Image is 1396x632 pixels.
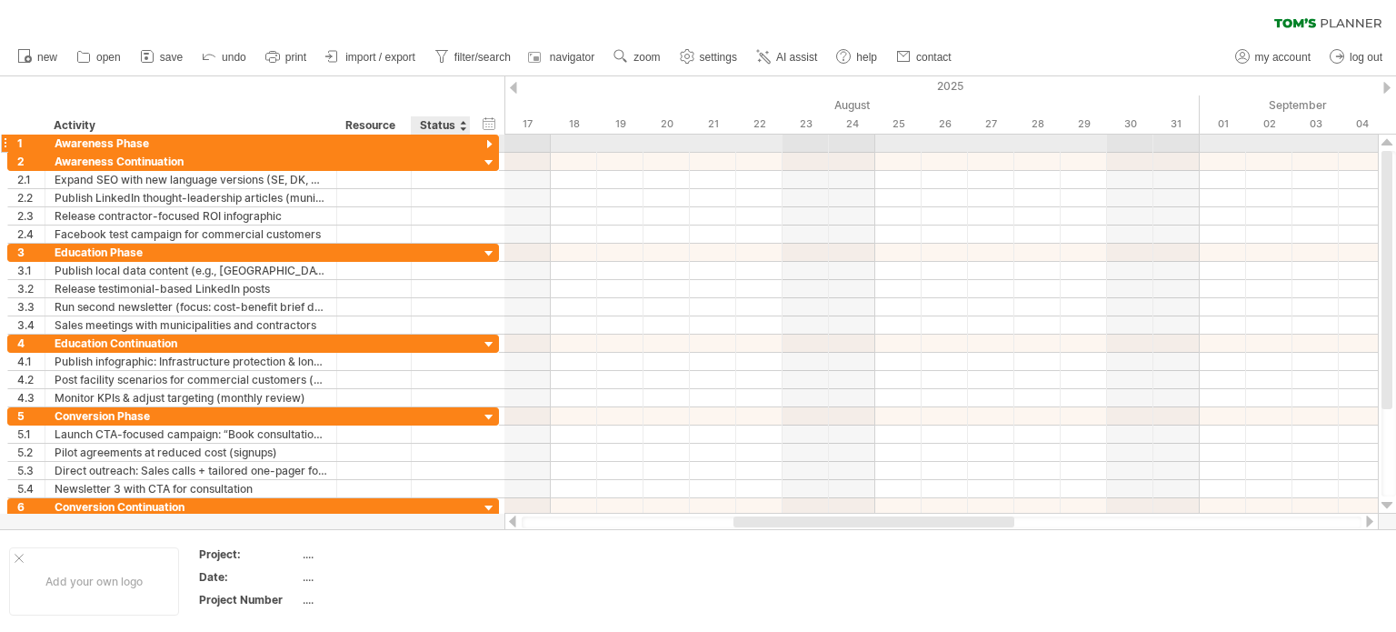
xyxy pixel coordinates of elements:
div: Awareness Phase [55,135,327,152]
a: save [135,45,188,69]
div: Expand SEO with new language versions (SE, DK, NO, FI, DE) [55,171,327,188]
div: Thursday, 21 August 2025 [690,115,736,134]
a: my account [1231,45,1316,69]
div: 5.2 [17,444,45,461]
div: Conversion Phase [55,407,327,425]
div: Wednesday, 3 September 2025 [1292,115,1339,134]
div: Saturday, 23 August 2025 [783,115,829,134]
span: save [160,51,183,64]
div: Date: [199,569,299,585]
div: Tuesday, 2 September 2025 [1246,115,1292,134]
div: Sales meetings with municipalities and contractors [55,316,327,334]
div: Run second newsletter (focus: cost-benefit brief download CTA) [55,298,327,316]
span: settings [700,51,737,64]
div: Tuesday, 26 August 2025 [922,115,968,134]
span: help [856,51,877,64]
div: 4.2 [17,371,45,388]
span: new [37,51,57,64]
span: AI assist [776,51,817,64]
a: navigator [525,45,600,69]
div: Pilot agreements at reduced cost (signups) [55,444,327,461]
span: navigator [550,51,594,64]
div: Monday, 1 September 2025 [1200,115,1246,134]
div: 5.4 [17,480,45,497]
div: Tuesday, 19 August 2025 [597,115,643,134]
div: 3 [17,244,45,261]
div: 3.4 [17,316,45,334]
div: Sunday, 24 August 2025 [829,115,875,134]
div: Resource [345,116,401,135]
div: Launch CTA-focused campaign: “Book consultation” / “Get safety plan” [55,426,327,443]
a: AI assist [752,45,823,69]
div: Facebook test campaign for commercial customers [55,226,327,243]
a: undo [197,45,252,69]
div: Sunday, 17 August 2025 [504,115,551,134]
div: Direct outreach: Sales calls + tailored one-pager for contractors [55,462,327,479]
div: Release testimonial-based LinkedIn posts [55,280,327,297]
div: 5.3 [17,462,45,479]
div: Status [420,116,460,135]
a: new [13,45,63,69]
div: Awareness Continuation [55,153,327,170]
a: open [72,45,126,69]
span: contact [916,51,952,64]
div: Thursday, 4 September 2025 [1339,115,1385,134]
div: Monday, 25 August 2025 [875,115,922,134]
span: zoom [633,51,660,64]
a: filter/search [430,45,516,69]
div: Saturday, 30 August 2025 [1107,115,1153,134]
div: Newsletter 3 with CTA for consultation [55,480,327,497]
span: my account [1255,51,1311,64]
div: Education Continuation [55,335,327,352]
div: Activity [54,116,326,135]
div: 5.1 [17,426,45,443]
div: 1 [17,135,45,152]
div: 4.3 [17,389,45,406]
div: 3.3 [17,298,45,316]
div: 4.1 [17,353,45,370]
div: Project: [199,547,299,562]
div: Conversion Continuation [55,498,327,516]
div: 2.1 [17,171,45,188]
div: Publish infographic: Infrastructure protection & long-term savings [55,353,327,370]
div: Release contractor-focused ROI infographic [55,207,327,225]
a: help [832,45,882,69]
div: 4 [17,335,45,352]
div: Monitor KPIs & adjust targeting (monthly review) [55,389,327,406]
span: log out [1350,51,1382,64]
div: Sunday, 31 August 2025 [1153,115,1200,134]
div: 2.3 [17,207,45,225]
div: Wednesday, 20 August 2025 [643,115,690,134]
span: filter/search [454,51,511,64]
div: 3.1 [17,262,45,279]
span: print [285,51,306,64]
a: settings [675,45,743,69]
div: 3.2 [17,280,45,297]
div: 2.2 [17,189,45,206]
span: open [96,51,121,64]
div: 6 [17,498,45,516]
a: contact [892,45,957,69]
div: Education Phase [55,244,327,261]
div: Publish LinkedIn thought-leadership articles (municipal focus) [55,189,327,206]
div: .... [303,592,455,607]
div: Publish local data content (e.g., [GEOGRAPHIC_DATA] PM10 reference) [55,262,327,279]
div: Thursday, 28 August 2025 [1014,115,1061,134]
a: log out [1325,45,1388,69]
span: import / export [345,51,415,64]
div: Friday, 22 August 2025 [736,115,783,134]
div: Wednesday, 27 August 2025 [968,115,1014,134]
div: Post facility scenarios for commercial customers (before/after visuals) [55,371,327,388]
div: Monday, 18 August 2025 [551,115,597,134]
span: undo [222,51,246,64]
a: zoom [609,45,665,69]
a: import / export [321,45,421,69]
div: Project Number [199,592,299,607]
div: Add your own logo [9,547,179,616]
div: .... [303,547,455,562]
div: 2.4 [17,226,45,243]
div: Friday, 29 August 2025 [1061,115,1107,134]
div: 5 [17,407,45,425]
div: .... [303,569,455,585]
div: 2 [17,153,45,170]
